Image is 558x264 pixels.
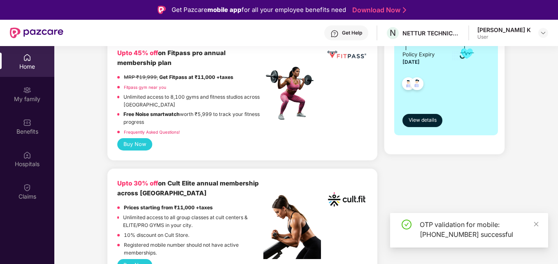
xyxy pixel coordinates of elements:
div: Get Help [342,30,362,36]
button: View details [402,114,442,127]
span: [DATE] [402,59,420,65]
strong: Get Fitpass at ₹11,000 +taxes [159,74,233,80]
div: [PERSON_NAME] K [477,26,531,34]
img: svg+xml;base64,PHN2ZyB4bWxucz0iaHR0cDovL3d3dy53My5vcmcvMjAwMC9zdmciIHdpZHRoPSI0OC45NDMiIGhlaWdodD... [398,75,418,95]
span: check-circle [402,220,412,229]
b: Upto 45% off [117,49,158,57]
strong: Prices starting from ₹11,000 +taxes [124,204,213,211]
span: View details [409,116,437,124]
p: Unlimited access to 8,100 gyms and fitness studios across [GEOGRAPHIC_DATA] [123,93,263,109]
img: cult.png [326,178,367,220]
a: Download Now [352,6,404,14]
button: Buy Now [117,138,152,151]
img: fppp.png [326,48,367,61]
img: Logo [158,6,166,14]
img: svg+xml;base64,PHN2ZyBpZD0iSG9tZSIgeG1sbnM9Imh0dHA6Ly93d3cudzMub3JnLzIwMDAvc3ZnIiB3aWR0aD0iMjAiIG... [23,53,31,62]
img: svg+xml;base64,PHN2ZyB3aWR0aD0iMjAiIGhlaWdodD0iMjAiIHZpZXdCb3g9IjAgMCAyMCAyMCIgZmlsbD0ibm9uZSIgeG... [23,86,31,94]
img: fpp.png [263,65,321,122]
img: pc2.png [263,195,321,259]
div: User [477,34,531,40]
p: Registered mobile number should not have active memberships. [124,241,263,257]
b: Upto 30% off [117,179,158,187]
img: svg+xml;base64,PHN2ZyBpZD0iQmVuZWZpdHMiIHhtbG5zPSJodHRwOi8vd3d3LnczLm9yZy8yMDAwL3N2ZyIgd2lkdGg9Ij... [23,118,31,127]
img: Stroke [403,6,406,14]
b: on Cult Elite annual membership across [GEOGRAPHIC_DATA] [117,179,259,197]
div: NETTUR TECHNICAL TRAINING FOUNDATION [402,29,460,37]
img: New Pazcare Logo [10,28,63,38]
img: svg+xml;base64,PHN2ZyBpZD0iSGVscC0zMngzMiIgeG1sbnM9Imh0dHA6Ly93d3cudzMub3JnLzIwMDAvc3ZnIiB3aWR0aD... [330,30,339,38]
img: icon [451,34,478,61]
div: OTP validation for mobile: [PHONE_NUMBER] successful [420,220,538,239]
p: 10% discount on Cult Store. [124,232,189,239]
strong: Free Noise smartwatch [123,111,180,117]
img: svg+xml;base64,PHN2ZyB4bWxucz0iaHR0cDovL3d3dy53My5vcmcvMjAwMC9zdmciIHdpZHRoPSI0OC45NDMiIGhlaWdodD... [407,75,427,95]
span: N [390,28,396,38]
b: on Fitpass pro annual membership plan [117,49,226,67]
img: svg+xml;base64,PHN2ZyBpZD0iRHJvcGRvd24tMzJ4MzIiIHhtbG5zPSJodHRwOi8vd3d3LnczLm9yZy8yMDAwL3N2ZyIgd2... [540,30,546,36]
del: MRP ₹19,999, [124,74,158,80]
p: worth ₹5,999 to track your fitness progress [123,111,263,126]
img: svg+xml;base64,PHN2ZyBpZD0iQ2xhaW0iIHhtbG5zPSJodHRwOi8vd3d3LnczLm9yZy8yMDAwL3N2ZyIgd2lkdGg9IjIwIi... [23,183,31,192]
div: Policy Expiry [402,50,435,59]
strong: mobile app [207,6,242,14]
a: Frequently Asked Questions! [124,130,180,134]
div: Get Pazcare for all your employee benefits need [172,5,346,15]
span: close [533,221,539,227]
p: Unlimited access to all group classes at cult centers & ELITE/PRO GYMS in your city. [123,214,263,229]
a: Fitpass gym near you [124,85,166,90]
img: svg+xml;base64,PHN2ZyBpZD0iSG9zcGl0YWxzIiB4bWxucz0iaHR0cDovL3d3dy53My5vcmcvMjAwMC9zdmciIHdpZHRoPS... [23,151,31,159]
